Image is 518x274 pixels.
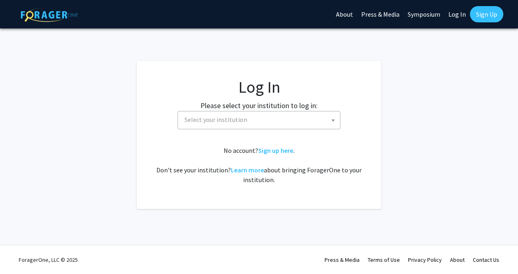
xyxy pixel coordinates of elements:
h1: Log In [153,77,365,97]
a: Terms of Use [368,256,400,263]
a: Learn more about bringing ForagerOne to your institution [231,166,264,174]
span: Select your institution [184,115,247,124]
a: Privacy Policy [408,256,442,263]
a: Press & Media [325,256,360,263]
a: Sign up here [258,146,293,154]
div: ForagerOne, LLC © 2025 [19,246,78,274]
label: Please select your institution to log in: [200,100,318,111]
div: No account? . Don't see your institution? about bringing ForagerOne to your institution. [153,146,365,185]
img: ForagerOne Logo [21,8,78,22]
a: About [450,256,465,263]
span: Select your institution [178,111,340,129]
a: Sign Up [470,6,503,22]
a: Contact Us [473,256,499,263]
span: Select your institution [181,111,340,128]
